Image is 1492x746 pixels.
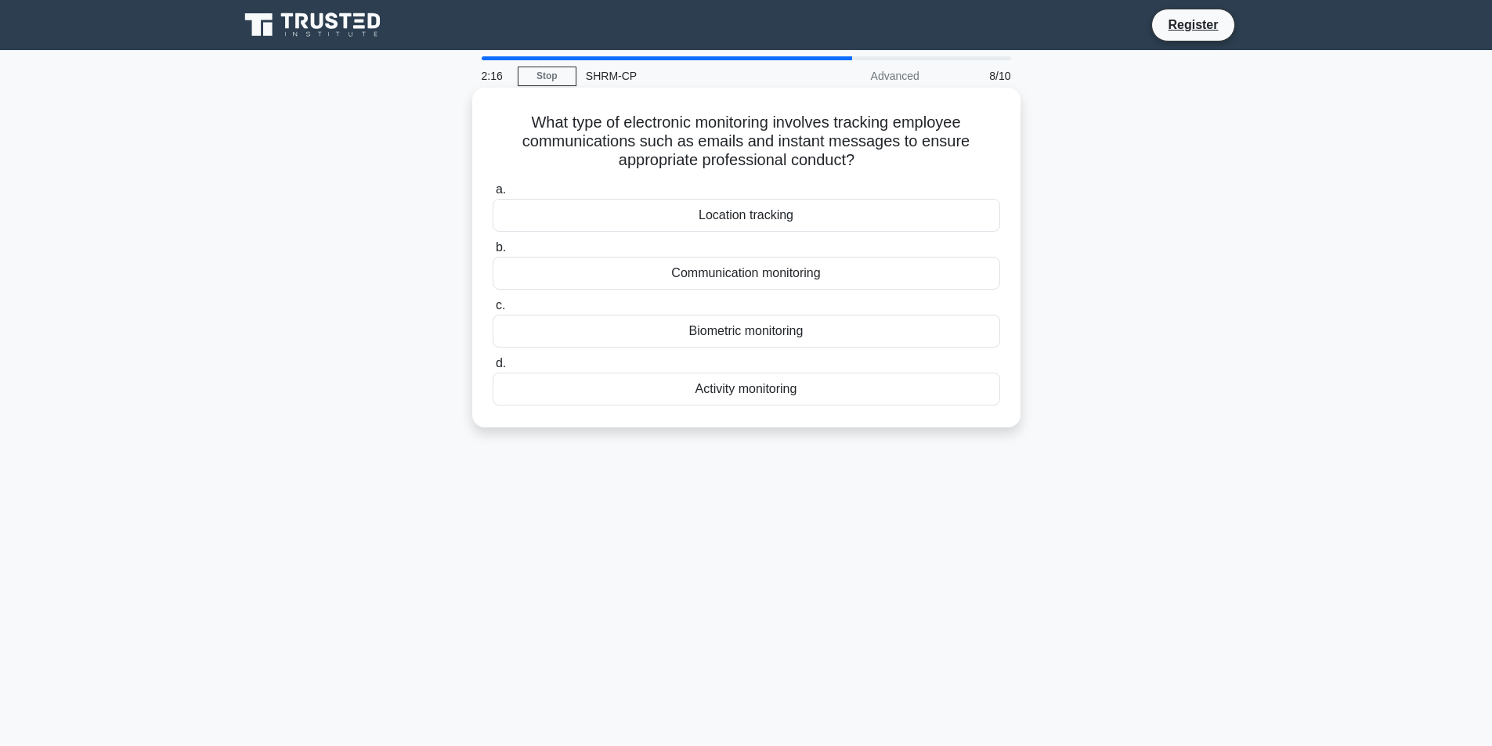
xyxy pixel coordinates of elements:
[792,60,929,92] div: Advanced
[929,60,1021,92] div: 8/10
[496,182,506,196] span: a.
[1158,15,1227,34] a: Register
[493,199,1000,232] div: Location tracking
[576,60,792,92] div: SHRM-CP
[493,373,1000,405] div: Activity monitoring
[493,257,1000,290] div: Communication monitoring
[496,240,506,254] span: b.
[491,113,1002,171] h5: What type of electronic monitoring involves tracking employee communications such as emails and i...
[518,67,576,86] a: Stop
[472,60,518,92] div: 2:16
[496,356,506,369] span: d.
[496,298,505,312] span: c.
[493,315,1000,348] div: Biometric monitoring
